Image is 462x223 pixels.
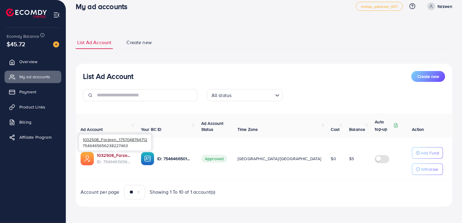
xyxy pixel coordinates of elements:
[81,189,119,196] span: Account per page
[83,72,133,81] h3: List Ad Account
[438,3,452,10] p: farzeen
[331,156,336,162] span: $0
[79,134,151,150] div: 7546465656238227463
[201,120,224,132] span: Ad Account Status
[83,137,147,142] span: 1032508_Farzeen_1757048764712
[5,131,61,143] a: Affiliate Program
[81,152,94,165] img: ic-ads-acc.e4c84228.svg
[5,116,61,128] a: Billing
[5,56,61,68] a: Overview
[19,134,52,140] span: Affiliate Program
[6,8,47,18] img: logo
[141,152,154,165] img: ic-ba-acc.ded83a64.svg
[421,149,439,157] p: Add Fund
[81,126,103,132] span: Ad Account
[53,11,60,18] img: menu
[141,126,162,132] span: Your BC ID
[425,2,452,10] a: farzeen
[97,152,131,158] a: 1032508_Farzeen_1757048764712
[76,2,132,11] h3: My ad accounts
[19,104,45,110] span: Product Links
[331,126,340,132] span: Cost
[237,156,321,162] span: [GEOGRAPHIC_DATA]/[GEOGRAPHIC_DATA]
[157,155,192,162] p: ID: 7546466501210669072
[19,59,37,65] span: Overview
[7,40,25,48] span: $45.72
[349,156,354,162] span: $5
[361,5,398,8] span: metap_pakistan_001
[210,91,233,100] span: All status
[412,126,424,132] span: Action
[421,166,438,173] p: Withdraw
[126,39,152,46] span: Create new
[77,39,111,46] span: List Ad Account
[233,90,272,100] input: Search for option
[201,155,227,163] span: Approved
[356,2,403,11] a: metap_pakistan_001
[349,126,365,132] span: Balance
[19,74,50,80] span: My ad accounts
[5,86,61,98] a: Payment
[19,119,31,125] span: Billing
[412,163,443,175] button: Withdraw
[19,89,36,95] span: Payment
[417,73,439,79] span: Create new
[436,196,457,218] iframe: Chat
[412,147,443,159] button: Add Fund
[150,189,215,196] span: Showing 1 To 10 of 1 account(s)
[237,126,258,132] span: Time Zone
[207,89,282,101] div: Search for option
[5,71,61,83] a: My ad accounts
[375,118,392,133] p: Auto top-up
[97,159,131,165] span: ID: 7546465656238227463
[7,33,39,39] span: Ecomdy Balance
[5,101,61,113] a: Product Links
[53,41,59,47] img: image
[411,71,445,82] button: Create new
